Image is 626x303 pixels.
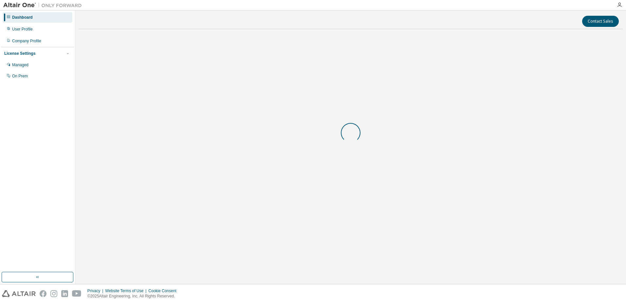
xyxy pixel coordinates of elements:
div: On Prem [12,73,28,79]
img: youtube.svg [72,290,82,297]
div: License Settings [4,51,35,56]
div: Managed [12,62,28,68]
button: Contact Sales [582,16,619,27]
img: linkedin.svg [61,290,68,297]
p: © 2025 Altair Engineering, Inc. All Rights Reserved. [87,293,180,299]
div: Privacy [87,288,105,293]
img: Altair One [3,2,85,9]
div: Dashboard [12,15,33,20]
div: Website Terms of Use [105,288,148,293]
img: altair_logo.svg [2,290,36,297]
div: Company Profile [12,38,41,44]
img: instagram.svg [50,290,57,297]
div: User Profile [12,27,33,32]
img: facebook.svg [40,290,46,297]
div: Cookie Consent [148,288,180,293]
